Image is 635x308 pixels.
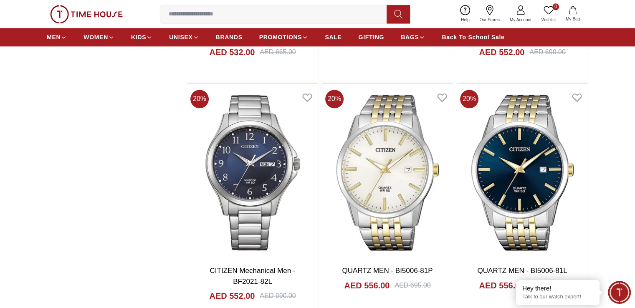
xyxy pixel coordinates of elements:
[522,284,593,293] div: Hey there!
[529,47,565,57] div: AED 690.00
[538,17,559,23] span: Wishlist
[552,3,559,10] span: 0
[83,33,108,41] span: WOMEN
[608,281,631,304] div: Chat Widget
[50,5,123,23] img: ...
[322,86,453,259] img: QUARTZ MEN - BI5006-81P
[358,33,384,41] span: GIFTING
[209,290,255,302] h4: AED 552.00
[210,267,296,285] a: CITIZEN Mechanical Men - BF2021-82L
[561,4,585,24] button: My Bag
[325,33,342,41] span: SALE
[401,33,419,41] span: BAGS
[358,30,384,45] a: GIFTING
[479,46,524,58] h4: AED 552.00
[506,17,535,23] span: My Account
[395,280,430,290] div: AED 695.00
[442,30,504,45] a: Back To School Sale
[536,3,561,25] a: 0Wishlist
[476,17,503,23] span: Our Stores
[216,33,243,41] span: BRANDS
[259,30,309,45] a: PROMOTIONS
[187,86,318,259] img: CITIZEN Mechanical Men - BF2021-82L
[442,33,504,41] span: Back To School Sale
[458,17,473,23] span: Help
[47,33,61,41] span: MEN
[325,30,342,45] a: SALE
[477,267,567,275] a: QUARTZ MEN - BI5006-81L
[456,3,475,25] a: Help
[522,293,593,300] p: Talk to our watch expert!
[169,30,199,45] a: UNISEX
[131,33,146,41] span: KIDS
[47,30,67,45] a: MEN
[325,90,344,108] span: 20 %
[260,291,296,301] div: AED 690.00
[259,33,302,41] span: PROMOTIONS
[260,47,296,57] div: AED 665.00
[131,30,152,45] a: KIDS
[342,267,433,275] a: QUARTZ MEN - BI5006-81P
[83,30,114,45] a: WOMEN
[169,33,192,41] span: UNISEX
[460,90,478,108] span: 20 %
[457,86,588,259] img: QUARTZ MEN - BI5006-81L
[475,3,505,25] a: Our Stores
[562,16,583,22] span: My Bag
[216,30,243,45] a: BRANDS
[190,90,209,108] span: 20 %
[401,30,425,45] a: BAGS
[479,280,524,291] h4: AED 556.00
[209,46,255,58] h4: AED 532.00
[344,280,390,291] h4: AED 556.00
